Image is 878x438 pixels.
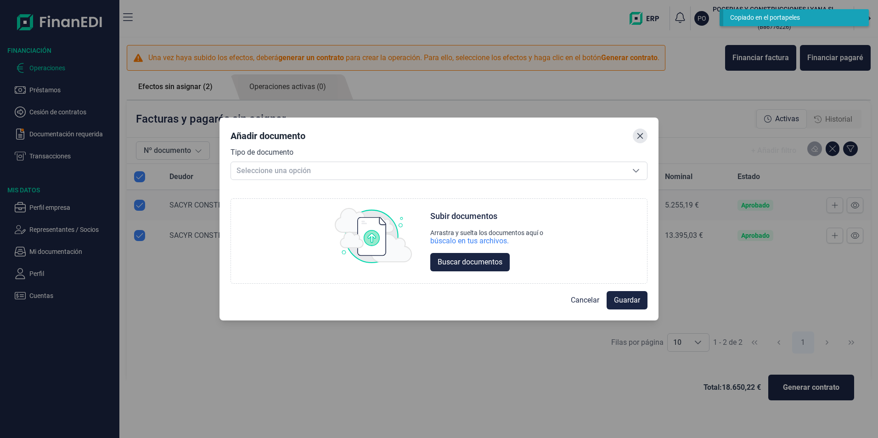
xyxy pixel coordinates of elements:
[231,129,305,142] div: Añadir documento
[231,162,625,180] span: Seleccione una opción
[730,13,855,22] div: Copiado en el portapeles
[231,147,293,158] label: Tipo de documento
[633,129,647,143] button: Close
[571,295,599,306] span: Cancelar
[430,229,543,236] div: Arrastra y suelta los documentos aquí o
[614,295,640,306] span: Guardar
[607,291,647,309] button: Guardar
[430,236,509,246] div: búscalo en tus archivos.
[438,257,502,268] span: Buscar documentos
[430,253,510,271] button: Buscar documentos
[563,291,607,309] button: Cancelar
[430,236,543,246] div: búscalo en tus archivos.
[430,211,497,222] div: Subir documentos
[335,208,412,263] img: upload img
[625,162,647,180] div: Seleccione una opción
